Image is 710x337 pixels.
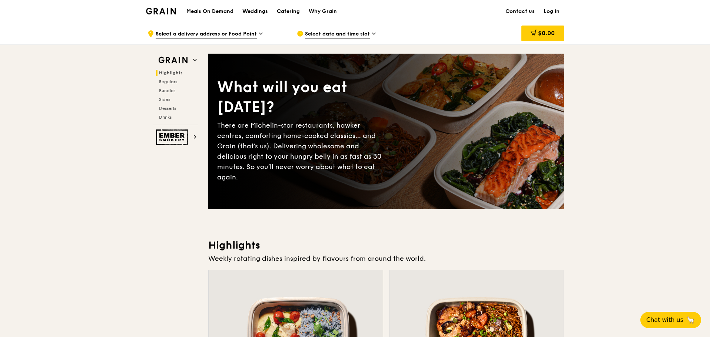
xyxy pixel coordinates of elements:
div: Weekly rotating dishes inspired by flavours from around the world. [208,253,564,264]
a: Catering [272,0,304,23]
button: Chat with us🦙 [640,312,701,328]
span: Desserts [159,106,176,111]
span: Drinks [159,115,172,120]
h3: Highlights [208,239,564,252]
div: What will you eat [DATE]? [217,77,386,117]
span: Bundles [159,88,175,93]
span: Select date and time slot [305,30,370,38]
a: Contact us [501,0,539,23]
img: Ember Smokery web logo [156,129,190,145]
span: 🦙 [686,316,695,324]
a: Log in [539,0,564,23]
img: Grain web logo [156,54,190,67]
span: $0.00 [538,30,555,37]
span: Chat with us [646,316,683,324]
span: Regulars [159,79,177,84]
a: Weddings [238,0,272,23]
span: Highlights [159,70,183,75]
div: Weddings [242,0,268,23]
h1: Meals On Demand [186,8,233,15]
div: Catering [277,0,300,23]
img: Grain [146,8,176,14]
a: Why Grain [304,0,341,23]
div: There are Michelin-star restaurants, hawker centres, comforting home-cooked classics… and Grain (... [217,120,386,182]
span: Sides [159,97,170,102]
div: Why Grain [309,0,337,23]
span: Select a delivery address or Food Point [156,30,257,38]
